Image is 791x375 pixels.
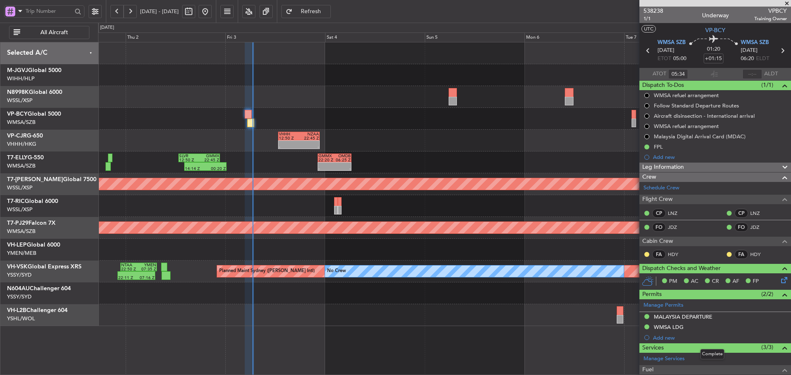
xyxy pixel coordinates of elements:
div: YMEN [138,263,156,267]
div: FO [652,223,666,232]
span: Cabin Crew [642,237,673,246]
a: WSSL/XSP [7,184,33,191]
a: Manage Services [644,355,685,363]
a: T7-[PERSON_NAME]Global 7500 [7,177,96,182]
a: VH-L2BChallenger 604 [7,307,68,313]
div: SLVR [179,154,199,158]
span: WMSA SZB [741,39,769,47]
span: WMSA SZB [658,39,686,47]
div: Mon 6 [524,33,624,42]
div: 12:50 Z [279,136,299,140]
span: Dispatch To-Dos [642,81,684,90]
div: WMSA refuel arrangement [654,92,719,99]
div: - [299,145,318,149]
a: VHHH/HKG [7,140,36,148]
span: Refresh [294,9,328,14]
div: Add new [653,334,787,341]
div: GMMX [318,154,335,158]
span: M-JGVJ [7,68,28,73]
span: All Aircraft [22,30,87,35]
a: HDY [668,251,686,258]
a: VH-LEPGlobal 6000 [7,242,60,248]
input: --:-- [668,69,688,79]
span: [DATE] [658,47,674,55]
a: Manage Permits [644,301,683,310]
span: VH-L2B [7,307,26,313]
a: LNZ [750,210,769,217]
a: HDY [750,251,769,258]
a: VH-VSKGlobal Express XRS [7,264,82,270]
div: CP [652,209,666,218]
span: VPBCY [754,7,787,15]
span: CR [712,277,719,286]
div: 22:50 Z [121,267,138,271]
span: Training Owner [754,15,787,22]
span: Fuel [642,365,653,375]
div: VHHH [279,132,299,136]
span: Dispatch Checks and Weather [642,264,721,273]
div: Add new [653,154,787,161]
a: T7-RICGlobal 6000 [7,198,58,204]
div: Sun 5 [425,33,524,42]
span: 06:20 [741,55,754,63]
span: 538238 [644,7,663,15]
a: LNZ [668,210,686,217]
div: Aircraft disinsection - International arrival [654,112,755,119]
div: Tue 7 [624,33,724,42]
div: 00:20 Z [205,167,225,171]
a: YSSY/SYD [7,293,32,300]
a: M-JGVJGlobal 5000 [7,68,61,73]
a: WMSA/SZB [7,119,35,126]
div: 06:25 Z [335,158,351,162]
div: Complete [700,349,724,359]
button: All Aircraft [9,26,89,39]
span: VH-LEP [7,242,27,248]
a: Schedule Crew [644,184,679,192]
span: VH-VSK [7,264,28,270]
span: AC [691,277,698,286]
div: [DATE] [100,24,114,31]
div: Underway [702,11,729,20]
span: ELDT [756,55,769,63]
a: N604AUChallenger 604 [7,286,71,291]
span: Flight Crew [642,195,673,204]
span: N8998K [7,89,29,95]
input: --:-- [742,69,762,79]
div: 14:14 Z [185,167,205,171]
a: WIHH/HLP [7,75,35,82]
a: T7-PJ29Falcon 7X [7,220,56,226]
span: T7-[PERSON_NAME] [7,177,63,182]
span: 1/1 [644,15,663,22]
a: N8998KGlobal 6000 [7,89,62,95]
span: VP-BCY [705,26,725,35]
a: YSHL/WOL [7,315,35,322]
a: WSSL/XSP [7,97,33,104]
span: [DATE] - [DATE] [140,8,179,15]
div: 12:50 Z [179,158,199,162]
div: NZAA [299,132,318,136]
div: Follow Standard Departure Routes [654,102,739,109]
span: [DATE] [741,47,758,55]
span: 01:20 [707,45,720,54]
div: OMDB [335,154,351,158]
span: ATOT [653,70,666,78]
div: No Crew [327,265,346,277]
a: WSSL/XSP [7,206,33,213]
a: YMEN/MEB [7,249,36,257]
span: Permits [642,290,662,299]
span: T7-ELLY [7,155,28,161]
div: WMSA LDG [654,324,683,331]
div: WMSA refuel arrangement [654,123,719,130]
div: - [318,167,335,171]
a: T7-ELLYG-550 [7,155,44,161]
span: Leg Information [642,163,684,172]
button: Refresh [281,5,331,18]
div: FO [735,223,748,232]
span: VP-BCY [7,111,28,117]
div: Malaysia Digital Arrival Card (MDAC) [654,133,746,140]
button: UTC [641,25,656,33]
div: FA [735,250,748,259]
a: JDZ [668,224,686,231]
span: VP-CJR [7,133,27,139]
div: FPL [654,143,663,150]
